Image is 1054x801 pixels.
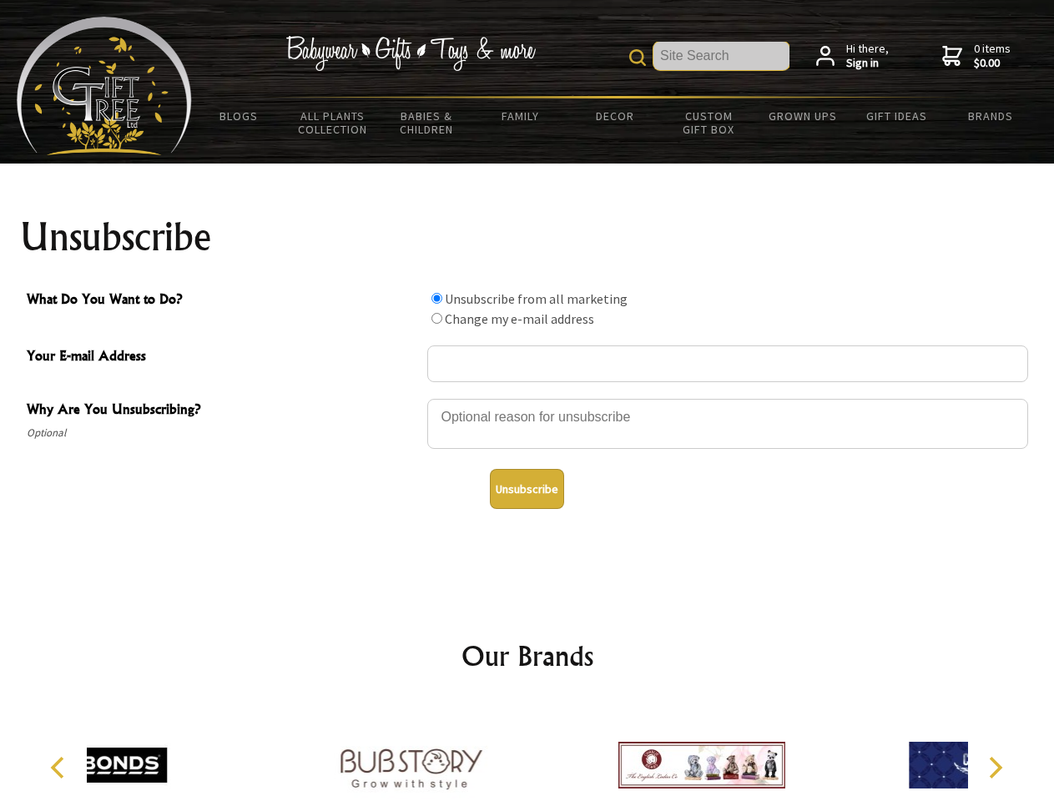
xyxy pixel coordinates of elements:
span: Your E-mail Address [27,345,419,370]
strong: Sign in [846,56,889,71]
img: Babyware - Gifts - Toys and more... [17,17,192,155]
a: Babies & Children [380,98,474,147]
button: Unsubscribe [490,469,564,509]
h2: Our Brands [33,636,1021,676]
input: Your E-mail Address [427,345,1028,382]
a: Gift Ideas [850,98,944,133]
a: 0 items$0.00 [942,42,1011,71]
input: What Do You Want to Do? [431,293,442,304]
label: Change my e-mail address [445,310,594,327]
h1: Unsubscribe [20,217,1035,257]
span: What Do You Want to Do? [27,289,419,313]
span: Hi there, [846,42,889,71]
img: product search [629,49,646,66]
span: 0 items [974,41,1011,71]
img: Babywear - Gifts - Toys & more [285,36,536,71]
a: Brands [944,98,1038,133]
label: Unsubscribe from all marketing [445,290,628,307]
button: Next [976,749,1013,786]
textarea: Why Are You Unsubscribing? [427,399,1028,449]
a: Decor [567,98,662,133]
a: Grown Ups [755,98,850,133]
input: Site Search [653,42,789,70]
a: BLOGS [192,98,286,133]
span: Optional [27,423,419,443]
span: Why Are You Unsubscribing? [27,399,419,423]
a: Hi there,Sign in [816,42,889,71]
strong: $0.00 [974,56,1011,71]
button: Previous [42,749,78,786]
input: What Do You Want to Do? [431,313,442,324]
a: Custom Gift Box [662,98,756,147]
a: All Plants Collection [286,98,381,147]
a: Family [474,98,568,133]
